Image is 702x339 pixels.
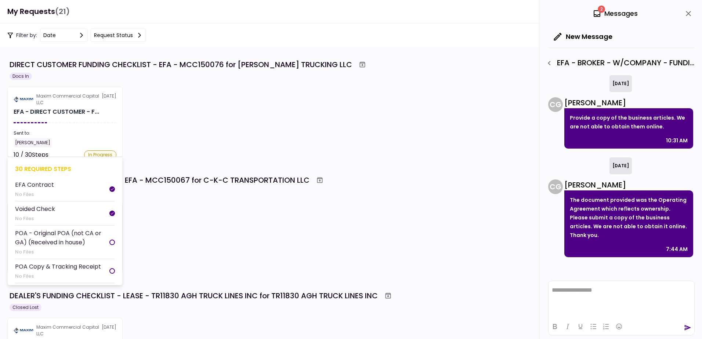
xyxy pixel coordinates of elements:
[55,4,70,19] span: (21)
[15,164,115,174] div: 30 required steps
[84,150,116,159] div: In Progress
[14,327,33,334] img: Partner logo
[561,321,574,332] button: Italic
[15,215,55,222] div: No Files
[548,27,618,46] button: New Message
[14,107,99,116] div: EFA - DIRECT CUSTOMER - FUNDING CHECKLIST
[14,93,116,106] div: [DATE]
[564,179,693,190] div: [PERSON_NAME]
[91,29,146,42] button: Request status
[548,97,563,112] div: C G
[40,29,88,42] button: date
[356,58,369,71] button: Archive workflow
[684,324,691,331] button: send
[15,229,109,247] div: POA - Original POA (not CA or GA) (Received in house)
[10,73,32,80] div: Docs In
[14,130,116,136] div: Sent to:
[10,304,41,311] div: Closed Lost
[593,8,638,19] div: Messages
[15,204,55,214] div: Voided Check
[10,175,310,186] div: BROKER'S FUNDING CHECKLIST - EFA - MCC150067 for C-K-C TRANSPORTATION LLC
[613,321,625,332] button: Emojis
[15,248,109,256] div: No Files
[381,289,395,302] button: Archive workflow
[313,174,326,187] button: Archive workflow
[598,6,605,13] span: 2
[609,75,632,92] div: [DATE]
[10,59,352,70] div: DIRECT CUSTOMER FUNDING CHECKLIST - EFA - MCC150076 for [PERSON_NAME] TRUCKING LLC
[15,191,54,198] div: No Files
[609,157,632,174] div: [DATE]
[10,290,378,301] div: DEALER'S FUNDING CHECKLIST - LEASE - TR11830 AGH TRUCK LINES INC for TR11830 AGH TRUCK LINES INC
[574,321,587,332] button: Underline
[36,93,102,106] div: Maxim Commercial Capital LLC
[7,29,146,42] div: Filter by:
[15,262,101,271] div: POA Copy & Tracking Receipt
[548,179,563,194] div: C G
[36,324,102,337] div: Maxim Commercial Capital LLC
[666,245,688,254] div: 7:44 AM
[666,136,688,145] div: 10:31 AM
[600,321,612,332] button: Numbered list
[543,57,695,69] div: EFA - BROKER - W/COMPANY - FUNDING CHECKLIST - Company Articles
[564,97,693,108] div: [PERSON_NAME]
[570,113,688,131] p: Provide a copy of the business articles. We are not able to obtain them online.
[15,180,54,189] div: EFA Contract
[43,31,56,39] div: date
[15,273,101,280] div: No Files
[14,150,48,159] div: 10 / 30 Steps
[549,321,561,332] button: Bold
[7,4,70,19] h1: My Requests
[14,96,33,103] img: Partner logo
[570,196,688,240] p: The document provided was the Operating Agreement which reflects ownership. Please submit a copy ...
[549,281,694,318] iframe: Rich Text Area
[14,324,116,337] div: [DATE]
[682,7,695,20] button: close
[587,321,600,332] button: Bullet list
[14,138,52,147] div: [PERSON_NAME]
